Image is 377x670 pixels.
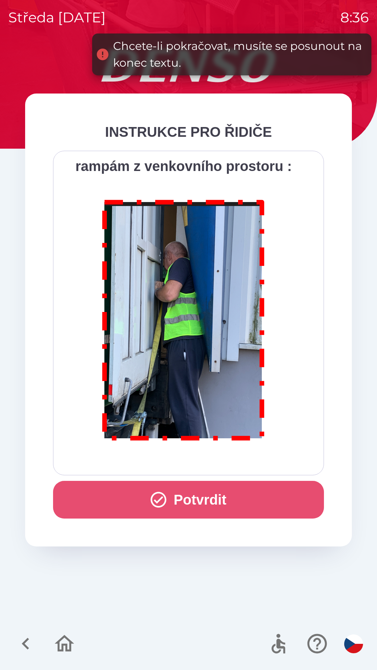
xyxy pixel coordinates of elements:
[53,121,324,142] div: INSTRUKCE PRO ŘIDIČE
[340,7,369,28] p: 8:36
[8,7,106,28] p: středa [DATE]
[113,38,364,71] div: Chcete-li pokračovat, musíte se posunout na konec textu.
[344,634,363,653] img: cs flag
[53,481,324,519] button: Potvrdit
[94,191,273,447] img: M8MNayrTL6gAAAABJRU5ErkJggg==
[25,49,352,82] img: Logo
